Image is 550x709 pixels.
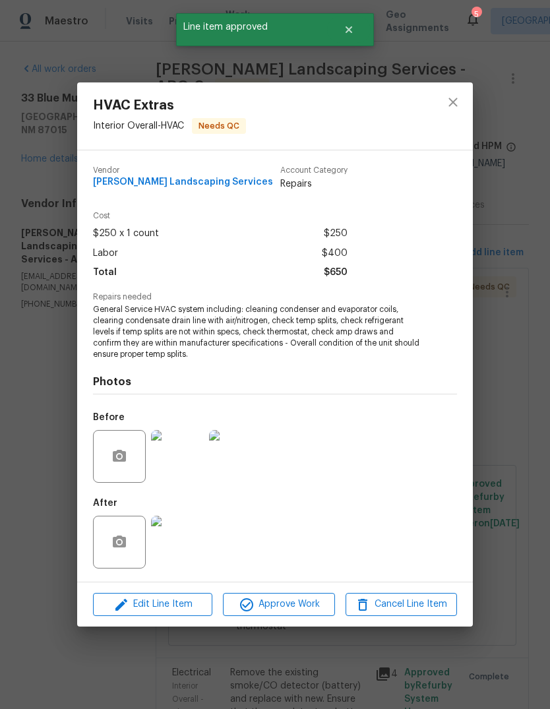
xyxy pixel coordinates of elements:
span: $650 [324,263,348,282]
div: 5 [472,8,481,21]
h5: After [93,499,117,508]
button: Cancel Line Item [346,593,457,616]
button: Edit Line Item [93,593,212,616]
span: Cancel Line Item [350,596,453,613]
span: Edit Line Item [97,596,208,613]
span: $250 x 1 count [93,224,159,243]
h5: Before [93,413,125,422]
span: Account Category [280,166,348,175]
span: HVAC Extras [93,98,246,113]
span: Needs QC [193,119,245,133]
span: [PERSON_NAME] Landscaping Services [93,177,273,187]
span: General Service HVAC system including: cleaning condenser and evaporator coils, clearing condensa... [93,304,421,359]
span: $250 [324,224,348,243]
span: Repairs [280,177,348,191]
span: Labor [93,244,118,263]
span: Line item approved [176,13,327,41]
span: Vendor [93,166,273,175]
h4: Photos [93,375,457,388]
span: Approve Work [227,596,330,613]
button: Close [327,16,371,43]
span: Cost [93,212,348,220]
button: close [437,86,469,118]
span: Interior Overall - HVAC [93,121,184,131]
span: $400 [322,244,348,263]
span: Total [93,263,117,282]
span: Repairs needed [93,293,457,301]
button: Approve Work [223,593,334,616]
